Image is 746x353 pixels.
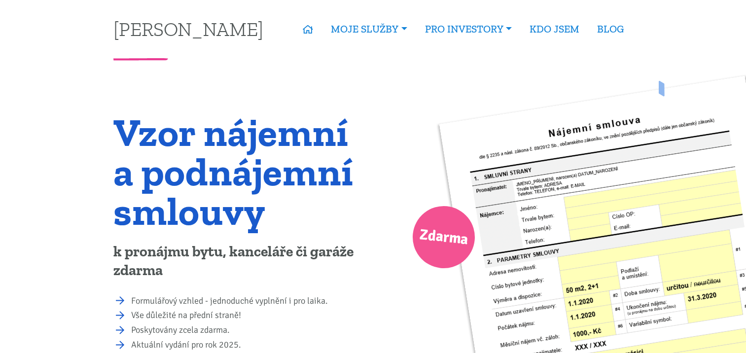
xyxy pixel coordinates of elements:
p: k pronájmu bytu, kanceláře či garáže zdarma [113,243,366,280]
a: KDO JSEM [521,18,588,40]
li: Formulářový vzhled - jednoduché vyplnění i pro laika. [131,294,366,308]
li: Poskytovány zcela zdarma. [131,323,366,337]
a: PRO INVESTORY [416,18,521,40]
span: Zdarma [418,222,469,253]
li: Aktuální vydání pro rok 2025. [131,338,366,352]
a: BLOG [588,18,633,40]
li: Vše důležité na přední straně! [131,309,366,322]
a: MOJE SLUŽBY [322,18,416,40]
h1: Vzor nájemní a podnájemní smlouvy [113,112,366,231]
a: [PERSON_NAME] [113,19,263,38]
